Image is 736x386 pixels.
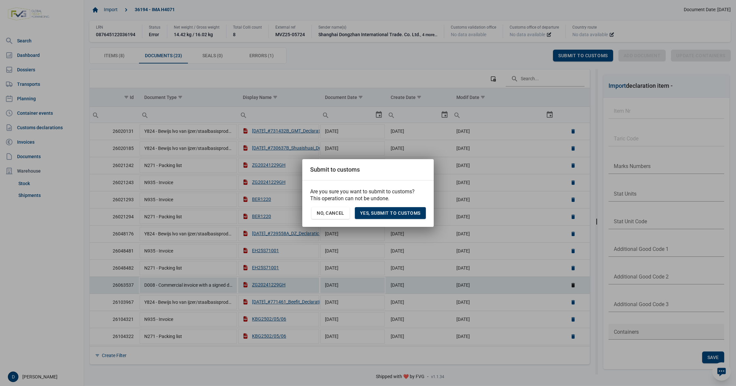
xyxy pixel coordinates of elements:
span: No, Cancel [317,210,344,216]
div: No, Cancel [311,207,350,219]
div: Yes, Submit to customs [355,207,426,219]
p: Are you sure you want to submit to customs? This operation can not be undone. [310,188,426,202]
span: Yes, Submit to customs [360,210,421,216]
div: Submit to customs [310,166,360,173]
